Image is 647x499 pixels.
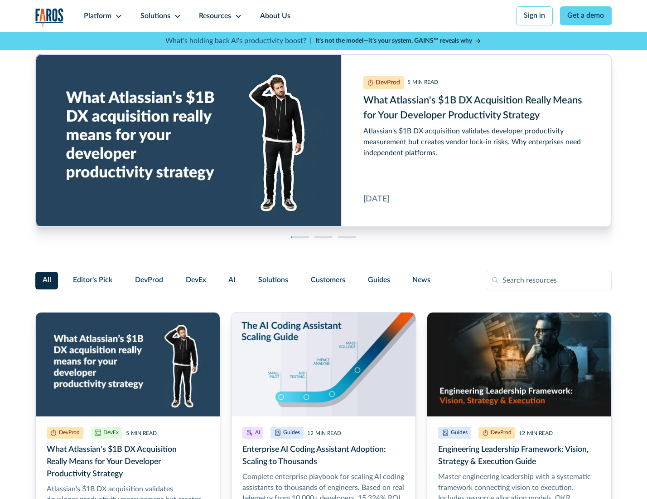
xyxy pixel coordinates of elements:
[412,275,430,286] span: News
[427,313,611,416] img: Realistic image of an engineering leader at work
[135,275,163,286] span: DevProd
[36,54,612,227] a: What Atlassian's $1B DX Acquisition Really Means for Your Developer Productivity Strategy
[186,275,206,286] span: DevEx
[36,54,612,227] div: cms-link
[43,275,51,286] span: All
[140,11,170,22] div: Solutions
[228,275,236,286] span: AI
[560,6,612,25] a: Get a demo
[368,275,390,286] span: Guides
[36,313,220,416] img: Developer scratching his head on a blue background
[486,271,612,291] input: Search resources
[516,6,553,25] a: Sign in
[311,275,345,286] span: Customers
[84,11,111,22] div: Platform
[199,11,231,22] div: Resources
[35,271,612,291] form: Filter Form
[232,313,415,416] img: Illustration of hockey stick-like scaling from pilot to mass rollout
[35,8,64,27] a: home
[165,36,312,47] p: What's holding back AI's productivity boost? |
[315,36,482,46] a: It’s not the model—it’s your system. GAINS™ reveals why
[35,8,64,27] img: Logo of the analytics and reporting company Faros.
[258,275,288,286] span: Solutions
[73,275,112,286] span: Editor's Pick
[315,38,472,44] strong: It’s not the model—it’s your system. GAINS™ reveals why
